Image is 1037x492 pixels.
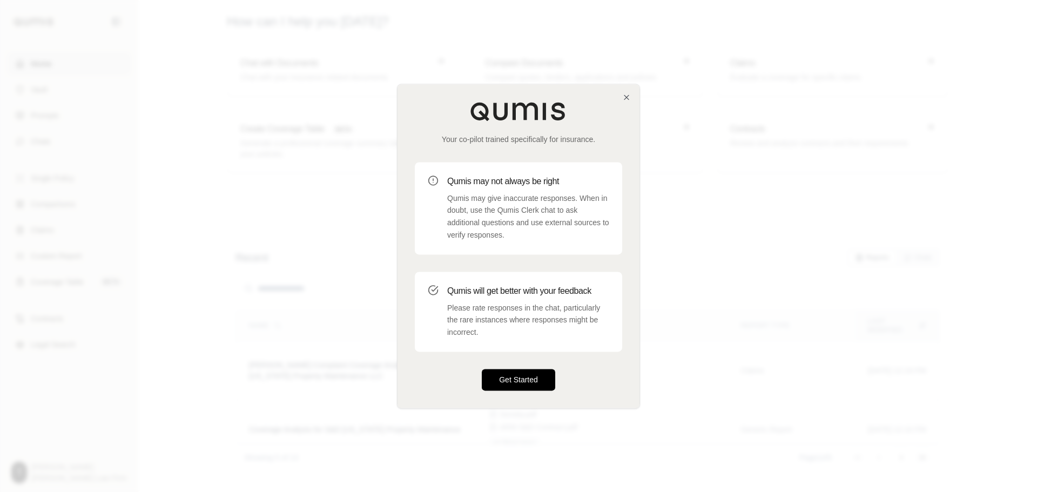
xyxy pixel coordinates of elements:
p: Your co-pilot trained specifically for insurance. [415,134,622,145]
p: Please rate responses in the chat, particularly the rare instances where responses might be incor... [447,302,609,339]
button: Get Started [482,369,555,390]
h3: Qumis may not always be right [447,175,609,188]
h3: Qumis will get better with your feedback [447,285,609,298]
img: Qumis Logo [470,102,567,121]
p: Qumis may give inaccurate responses. When in doubt, use the Qumis Clerk chat to ask additional qu... [447,192,609,241]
